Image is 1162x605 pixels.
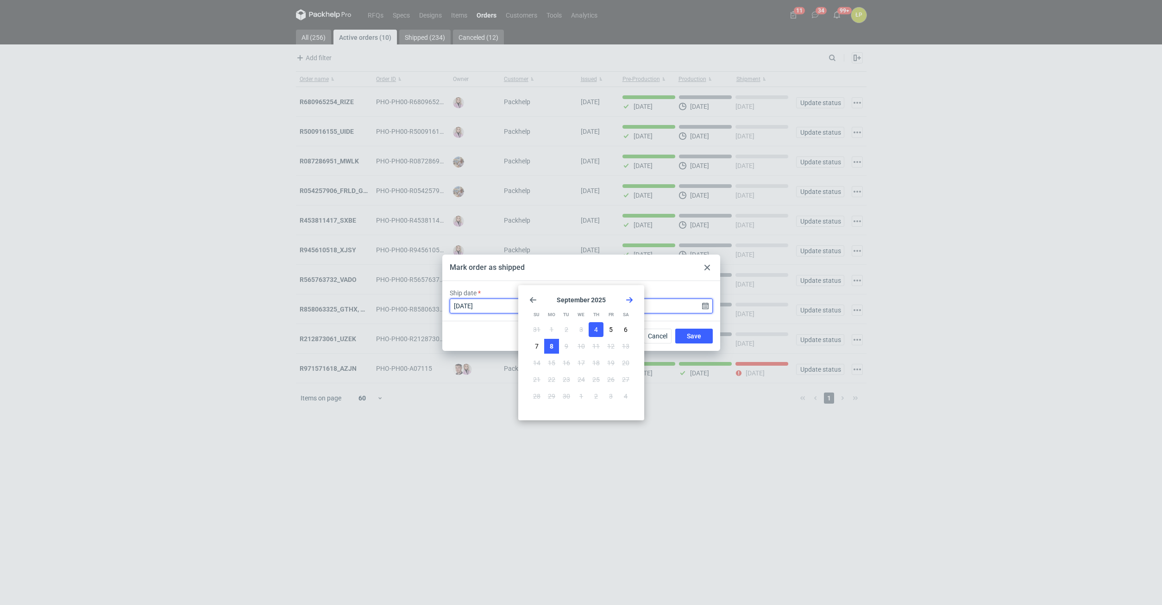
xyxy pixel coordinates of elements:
[574,322,589,337] button: Wed Sep 03 2025
[559,339,574,354] button: Tue Sep 09 2025
[548,375,555,384] span: 22
[450,288,477,298] label: Ship date
[618,389,633,404] button: Sat Oct 04 2025
[548,392,555,401] span: 29
[529,372,544,387] button: Sun Sep 21 2025
[529,307,544,322] div: Su
[544,389,559,404] button: Mon Sep 29 2025
[529,389,544,404] button: Sun Sep 28 2025
[644,329,672,343] button: Cancel
[535,342,539,351] span: 7
[622,375,629,384] span: 27
[592,358,600,368] span: 18
[607,342,615,351] span: 12
[529,322,544,337] button: Sun Aug 31 2025
[544,372,559,387] button: Mon Sep 22 2025
[619,307,633,322] div: Sa
[559,356,574,370] button: Tue Sep 16 2025
[589,389,603,404] button: Thu Oct 02 2025
[559,372,574,387] button: Tue Sep 23 2025
[609,325,613,334] span: 5
[594,325,598,334] span: 4
[578,342,585,351] span: 10
[565,325,568,334] span: 2
[622,342,629,351] span: 13
[533,375,540,384] span: 21
[563,358,570,368] span: 16
[607,375,615,384] span: 26
[563,375,570,384] span: 23
[533,392,540,401] span: 28
[544,307,559,322] div: Mo
[618,339,633,354] button: Sat Sep 13 2025
[624,325,628,334] span: 6
[533,358,540,368] span: 14
[529,339,544,354] button: Sun Sep 07 2025
[450,262,525,273] div: Mark order as shipped
[574,389,589,404] button: Wed Oct 01 2025
[559,322,574,337] button: Tue Sep 02 2025
[544,356,559,370] button: Mon Sep 15 2025
[604,307,618,322] div: Fr
[559,389,574,404] button: Tue Sep 30 2025
[594,392,598,401] span: 2
[579,392,583,401] span: 1
[565,342,568,351] span: 9
[563,392,570,401] span: 30
[687,333,701,339] span: Save
[624,392,628,401] span: 4
[544,322,559,337] button: Mon Sep 01 2025
[574,339,589,354] button: Wed Sep 10 2025
[618,322,633,337] button: Sat Sep 06 2025
[550,342,553,351] span: 8
[578,358,585,368] span: 17
[579,325,583,334] span: 3
[548,358,555,368] span: 15
[589,322,603,337] button: Thu Sep 04 2025
[574,356,589,370] button: Wed Sep 17 2025
[574,307,588,322] div: We
[618,372,633,387] button: Sat Sep 27 2025
[529,296,537,304] svg: Go back 1 month
[559,307,573,322] div: Tu
[618,356,633,370] button: Sat Sep 20 2025
[550,325,553,334] span: 1
[603,356,618,370] button: Fri Sep 19 2025
[648,333,667,339] span: Cancel
[544,339,559,354] button: Mon Sep 08 2025
[592,342,600,351] span: 11
[589,339,603,354] button: Thu Sep 11 2025
[592,375,600,384] span: 25
[603,389,618,404] button: Fri Oct 03 2025
[607,358,615,368] span: 19
[533,325,540,334] span: 31
[675,329,713,343] button: Save
[574,372,589,387] button: Wed Sep 24 2025
[529,356,544,370] button: Sun Sep 14 2025
[603,339,618,354] button: Fri Sep 12 2025
[626,296,633,304] svg: Go forward 1 month
[529,296,633,304] section: September 2025
[589,356,603,370] button: Thu Sep 18 2025
[603,322,618,337] button: Fri Sep 05 2025
[589,307,603,322] div: Th
[603,372,618,387] button: Fri Sep 26 2025
[589,372,603,387] button: Thu Sep 25 2025
[578,375,585,384] span: 24
[622,358,629,368] span: 20
[609,392,613,401] span: 3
